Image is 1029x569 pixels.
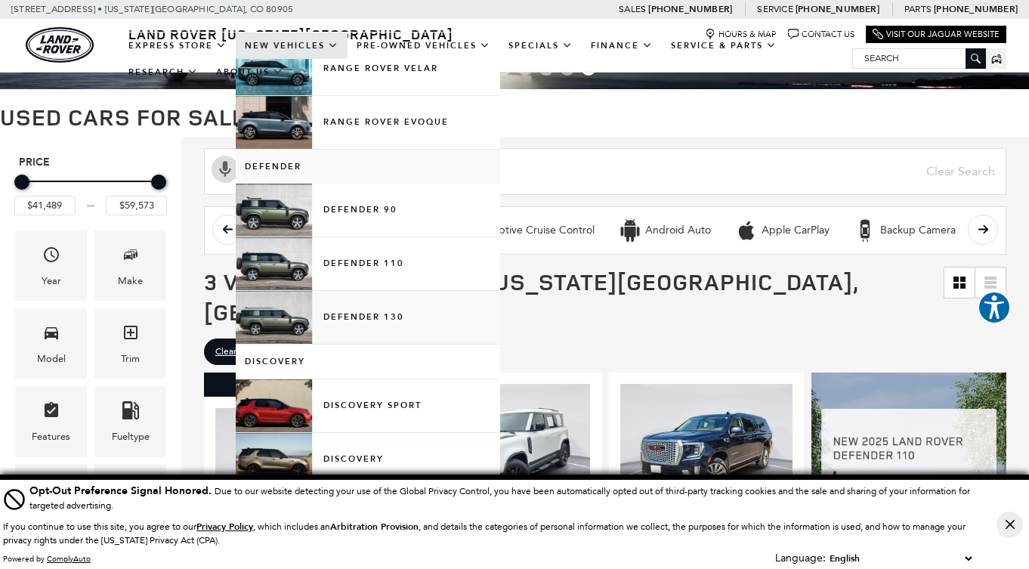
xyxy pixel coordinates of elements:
div: Model [37,351,66,367]
span: Model [42,320,60,351]
strong: Arbitration Provision [330,521,419,533]
span: Features [42,397,60,428]
svg: Click to toggle on voice search [212,156,239,183]
button: scroll right [968,215,998,245]
div: Make [118,273,143,289]
div: MakeMake [94,230,166,301]
a: Defender 130 [236,291,500,344]
div: FeaturesFeatures [15,386,87,456]
div: Android Auto [619,219,641,242]
span: Parts [904,4,932,14]
button: Apple CarPlayApple CarPlay [727,215,838,246]
input: Minimum [14,196,76,215]
a: Contact Us [788,29,854,40]
span: Trim [122,320,140,351]
input: Maximum [106,196,167,215]
span: Land Rover [US_STATE][GEOGRAPHIC_DATA] [128,25,453,43]
div: Backup Camera [854,219,876,242]
img: 2020 Land Rover Defender 110 SE [215,408,388,537]
input: Search [853,49,985,67]
a: Service & Parts [662,32,786,59]
div: Fueltype [112,428,150,445]
span: Service [757,4,793,14]
span: Fueltype [122,397,140,428]
a: Land Rover [US_STATE][GEOGRAPHIC_DATA] [119,25,462,43]
span: Sales [619,4,646,14]
img: 2024 Land Rover Defender 110 S [418,384,590,513]
aside: Accessibility Help Desk [978,291,1011,327]
input: Search Inventory [204,148,1006,195]
div: TrimTrim [94,308,166,379]
nav: Main Navigation [119,32,852,85]
div: FueltypeFueltype [94,386,166,456]
div: Special Offer [204,373,399,397]
a: Specials [499,32,582,59]
div: ModelModel [15,308,87,379]
div: Language: [775,553,826,564]
a: Discovery Sport [236,379,500,432]
div: Due to our website detecting your use of the Global Privacy Control, you have been automatically ... [29,483,975,512]
a: Grid View [944,267,975,298]
a: Visit Our Jaguar Website [873,29,1000,40]
button: scroll left [212,215,243,245]
a: ComplyAuto [47,554,91,564]
button: Backup CameraBackup Camera [845,215,964,246]
button: Close Button [997,512,1023,538]
a: Pre-Owned Vehicles [348,32,499,59]
a: [STREET_ADDRESS] • [US_STATE][GEOGRAPHIC_DATA], CO 80905 [11,4,293,14]
a: Defender [236,150,500,184]
img: 2021 GMC Yukon XL Denali [620,384,793,513]
a: [PHONE_NUMBER] [934,3,1018,15]
a: [PHONE_NUMBER] [648,3,732,15]
a: Discovery [236,345,500,379]
a: Range Rover Velar [236,42,500,95]
select: Language Select [826,551,975,566]
div: Minimum Price [14,175,29,190]
div: MileageMileage [94,465,166,535]
div: Android Auto [645,224,711,237]
u: Privacy Policy [196,521,253,533]
div: Powered by [3,555,91,564]
div: Apple CarPlay [762,224,830,237]
div: Apple CarPlay [735,219,758,242]
a: Discovery [236,433,500,486]
div: Adaptive Cruise Control [479,224,595,237]
h5: Price [19,156,162,169]
div: Year [42,273,61,289]
div: YearYear [15,230,87,301]
a: Research [119,59,207,85]
div: Features [32,428,70,445]
span: Make [122,242,140,273]
a: Finance [582,32,662,59]
a: land-rover [26,27,94,63]
a: About Us [207,59,292,85]
a: New Vehicles [236,32,348,59]
button: Adaptive Cruise ControlAdaptive Cruise Control [444,215,603,246]
div: Price [14,169,167,215]
div: TransmissionTransmission [15,465,87,535]
p: If you continue to use this site, you agree to our , which includes an , and details the categori... [3,521,966,546]
span: Opt-Out Preference Signal Honored . [29,484,215,498]
div: Maximum Price [151,175,166,190]
span: Clear All [215,342,249,361]
div: Trim [121,351,140,367]
a: Hours & Map [705,29,777,40]
span: Year [42,242,60,273]
a: EXPRESS STORE [119,32,236,59]
span: 3 Vehicles for Sale in [US_STATE][GEOGRAPHIC_DATA], [GEOGRAPHIC_DATA] [204,266,858,327]
a: Defender 110 [236,237,500,290]
a: [PHONE_NUMBER] [796,3,879,15]
img: Land Rover [26,27,94,63]
button: Explore your accessibility options [978,291,1011,324]
a: Defender 90 [236,184,500,237]
div: Backup Camera [880,224,956,237]
button: Android AutoAndroid Auto [610,215,719,246]
a: Range Rover Evoque [236,96,500,149]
